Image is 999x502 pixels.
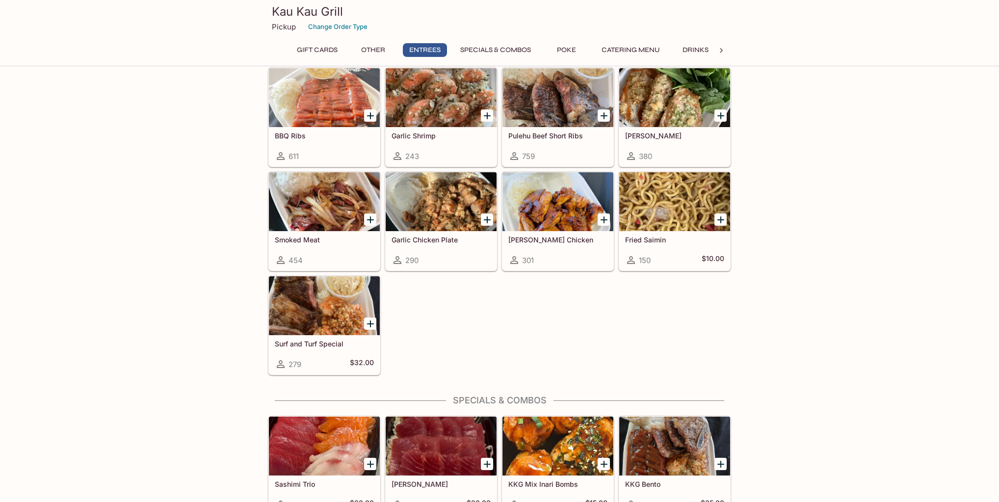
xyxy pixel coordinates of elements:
a: BBQ Ribs611 [268,68,380,167]
div: BBQ Ribs [269,68,380,127]
span: 150 [639,256,651,265]
h5: [PERSON_NAME] [625,132,724,140]
div: Surf and Turf Special [269,276,380,335]
h5: [PERSON_NAME] Chicken [508,236,607,244]
a: Smoked Meat454 [268,172,380,271]
button: Add KKG Mix Inari Bombs [598,458,610,470]
h5: Sashimi Trio [275,480,374,488]
span: 759 [522,152,535,161]
h5: Pulehu Beef Short Ribs [508,132,607,140]
a: Fried Saimin150$10.00 [619,172,731,271]
h5: $32.00 [350,358,374,370]
h5: KKG Mix Inari Bombs [508,480,607,488]
h3: Kau Kau Grill [272,4,727,19]
div: Fried Saimin [619,172,730,231]
button: Specials & Combos [455,43,536,57]
div: Garlic Ahi [619,68,730,127]
h5: Surf and Turf Special [275,340,374,348]
button: Other [351,43,395,57]
button: Add Teri Chicken [598,213,610,226]
h5: [PERSON_NAME] [392,480,491,488]
p: Pickup [272,22,296,31]
span: 380 [639,152,652,161]
button: Add Garlic Shrimp [481,109,493,122]
button: Add Fried Saimin [714,213,727,226]
div: KKG Mix Inari Bombs [502,417,613,476]
button: Add KKG Bento [714,458,727,470]
a: [PERSON_NAME]380 [619,68,731,167]
div: KKG Bento [619,417,730,476]
a: Garlic Shrimp243 [385,68,497,167]
div: Sashimi Trio [269,417,380,476]
span: 290 [405,256,419,265]
button: Change Order Type [304,19,372,34]
button: Drinks [673,43,717,57]
button: Add BBQ Ribs [364,109,376,122]
button: Entrees [403,43,447,57]
a: Pulehu Beef Short Ribs759 [502,68,614,167]
h5: $10.00 [702,254,724,266]
button: Add Garlic Ahi [714,109,727,122]
span: 243 [405,152,419,161]
button: Gift Cards [291,43,343,57]
h5: Garlic Chicken Plate [392,236,491,244]
h5: KKG Bento [625,480,724,488]
div: Garlic Shrimp [386,68,497,127]
button: Add Smoked Meat [364,213,376,226]
h5: Garlic Shrimp [392,132,491,140]
button: Add Sashimi Trio [364,458,376,470]
h4: Specials & Combos [268,395,731,406]
div: Smoked Meat [269,172,380,231]
h5: Smoked Meat [275,236,374,244]
button: Add Pulehu Beef Short Ribs [598,109,610,122]
span: 454 [289,256,303,265]
div: Ahi Sashimi [386,417,497,476]
button: Add Ahi Sashimi [481,458,493,470]
div: Teri Chicken [502,172,613,231]
a: [PERSON_NAME] Chicken301 [502,172,614,271]
button: Catering Menu [596,43,665,57]
button: Add Surf and Turf Special [364,317,376,330]
h5: Fried Saimin [625,236,724,244]
button: Poke [544,43,588,57]
a: Surf and Turf Special279$32.00 [268,276,380,375]
button: Add Garlic Chicken Plate [481,213,493,226]
a: Garlic Chicken Plate290 [385,172,497,271]
span: 301 [522,256,534,265]
span: 611 [289,152,299,161]
span: 279 [289,360,301,369]
div: Garlic Chicken Plate [386,172,497,231]
div: Pulehu Beef Short Ribs [502,68,613,127]
h5: BBQ Ribs [275,132,374,140]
